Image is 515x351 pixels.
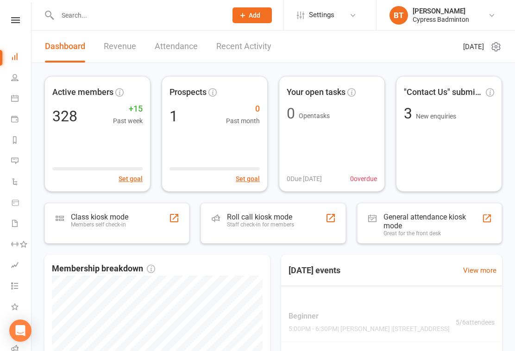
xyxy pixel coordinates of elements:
[119,174,143,184] button: Set goal
[113,116,143,126] span: Past week
[463,41,484,52] span: [DATE]
[216,31,271,63] a: Recent Activity
[11,89,32,110] a: Calendar
[456,317,495,327] span: 5 / 6 attendees
[281,262,348,279] h3: [DATE] events
[71,221,128,228] div: Members self check-in
[45,31,85,63] a: Dashboard
[11,256,32,276] a: Assessments
[52,262,155,276] span: Membership breakdown
[236,174,260,184] button: Set goal
[11,68,32,89] a: People
[226,116,260,126] span: Past month
[232,7,272,23] button: Add
[289,324,450,334] span: 5:00PM - 6:30PM | [PERSON_NAME] | [STREET_ADDRESS]
[11,318,32,339] a: General attendance kiosk mode
[383,230,482,237] div: Great for the front desk
[55,9,220,22] input: Search...
[299,112,330,119] span: Open tasks
[309,5,334,25] span: Settings
[413,15,469,24] div: Cypress Badminton
[389,6,408,25] div: BT
[350,174,377,184] span: 0 overdue
[227,221,294,228] div: Staff check-in for members
[11,131,32,151] a: Reports
[170,109,178,124] div: 1
[11,193,32,214] a: Product Sales
[11,47,32,68] a: Dashboard
[413,7,469,15] div: [PERSON_NAME]
[113,102,143,116] span: +15
[226,102,260,116] span: 0
[104,31,136,63] a: Revenue
[289,310,450,322] span: Beginner
[404,86,484,99] span: "Contact Us" submissions
[9,320,31,342] div: Open Intercom Messenger
[383,213,482,230] div: General attendance kiosk mode
[249,12,260,19] span: Add
[11,297,32,318] a: What's New
[52,109,77,124] div: 328
[416,113,456,120] span: New enquiries
[404,105,416,122] span: 3
[170,86,207,99] span: Prospects
[52,86,113,99] span: Active members
[227,213,294,221] div: Roll call kiosk mode
[71,213,128,221] div: Class kiosk mode
[463,265,496,276] a: View more
[287,106,295,121] div: 0
[11,110,32,131] a: Payments
[155,31,198,63] a: Attendance
[287,86,345,99] span: Your open tasks
[287,174,322,184] span: 0 Due [DATE]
